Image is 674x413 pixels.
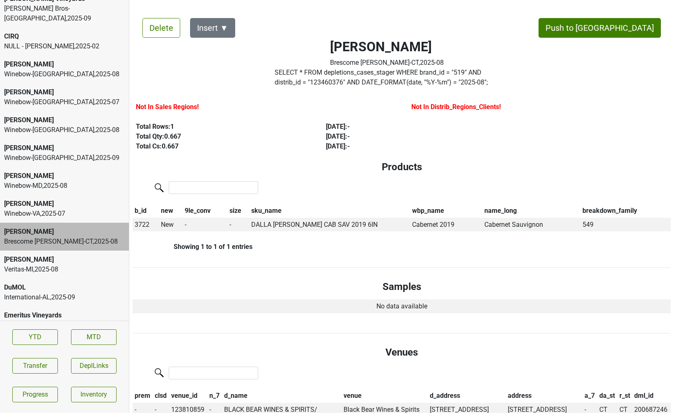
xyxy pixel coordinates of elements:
[580,204,671,218] th: breakdown_family: activate to sort column ascending
[228,218,250,232] td: -
[183,218,228,232] td: -
[169,389,207,403] th: venue_id: activate to sort column ascending
[4,237,125,246] div: Brescome [PERSON_NAME]-CT , 2025 - 08
[330,58,444,68] div: Brescome [PERSON_NAME]-CT , 2025 - 08
[142,18,180,38] button: Delete
[342,389,428,403] th: venue: activate to sort column ascending
[250,218,410,232] td: DALLA [PERSON_NAME] CAB SAV 2019 6IN
[582,389,597,403] th: a_7: activate to sort column ascending
[597,389,617,403] th: da_st: activate to sort column ascending
[136,102,199,112] label: Not In Sales Regions!
[136,122,307,132] div: Total Rows: 1
[539,18,661,38] button: Push to [GEOGRAPHIC_DATA]
[190,18,235,38] button: Insert ▼
[4,69,125,79] div: Winebow-[GEOGRAPHIC_DATA] , 2025 - 08
[580,218,671,232] td: 549
[410,204,482,218] th: wbp_name: activate to sort column ascending
[139,347,664,358] h4: Venues
[153,389,169,403] th: clsd: activate to sort column ascending
[4,97,125,107] div: Winebow-[GEOGRAPHIC_DATA] , 2025 - 07
[4,171,125,181] div: [PERSON_NAME]
[330,39,444,55] h2: [PERSON_NAME]
[275,68,499,87] label: Click to copy query
[4,41,125,51] div: NULL - [PERSON_NAME] , 2025 - 02
[12,387,58,402] a: Progress
[4,265,125,274] div: Veritas-MI , 2025 - 08
[633,389,671,403] th: dml_id: activate to sort column ascending
[207,389,222,403] th: n_7: activate to sort column ascending
[617,389,633,403] th: r_st: activate to sort column ascending
[139,281,664,293] h4: Samples
[71,329,117,345] a: MTD
[4,32,125,41] div: CIRQ
[4,320,125,330] div: Left Bank-WI , 2018 - 01
[71,387,117,402] a: Inventory
[159,204,183,218] th: new: activate to sort column ascending
[4,143,125,153] div: [PERSON_NAME]
[12,358,58,374] button: Transfer
[4,153,125,163] div: Winebow-[GEOGRAPHIC_DATA] , 2025 - 09
[228,204,250,218] th: size: activate to sort column ascending
[326,141,497,151] div: [DATE] : -
[4,115,125,125] div: [PERSON_NAME]
[135,221,149,228] span: 3722
[410,218,482,232] td: Cabernet 2019
[4,4,125,23] div: [PERSON_NAME] Bros-[GEOGRAPHIC_DATA] , 2025 - 09
[133,204,159,218] th: b_id: activate to sort column descending
[4,310,125,320] div: Emeritus Vineyards
[136,132,307,141] div: Total Qty: 0.667
[133,243,252,251] div: Showing 1 to 1 of 1 entries
[428,389,506,403] th: d_address: activate to sort column ascending
[222,389,342,403] th: d_name: activate to sort column ascending
[250,204,410,218] th: sku_name: activate to sort column ascending
[12,329,58,345] a: YTD
[4,125,125,135] div: Winebow-[GEOGRAPHIC_DATA] , 2025 - 08
[482,218,580,232] td: Cabernet Sauvignon
[183,204,228,218] th: 9le_conv: activate to sort column ascending
[326,122,497,132] div: [DATE] : -
[482,204,580,218] th: name_long: activate to sort column ascending
[136,141,307,151] div: Total Cs: 0.667
[326,132,497,141] div: [DATE] : -
[4,283,125,292] div: DuMOL
[71,358,117,374] button: DeplLinks
[4,87,125,97] div: [PERSON_NAME]
[4,255,125,265] div: [PERSON_NAME]
[4,227,125,237] div: [PERSON_NAME]
[4,292,125,302] div: International-AL , 2025 - 09
[506,389,583,403] th: address: activate to sort column ascending
[4,181,125,191] div: Winebow-MD , 2025 - 08
[133,299,671,313] td: No data available
[139,161,664,173] h4: Products
[411,102,501,112] label: Not In Distrib_Regions_Clients!
[133,389,153,403] th: prem: activate to sort column descending
[4,199,125,209] div: [PERSON_NAME]
[4,209,125,219] div: Winebow-VA , 2025 - 07
[159,218,183,232] td: New
[4,59,125,69] div: [PERSON_NAME]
